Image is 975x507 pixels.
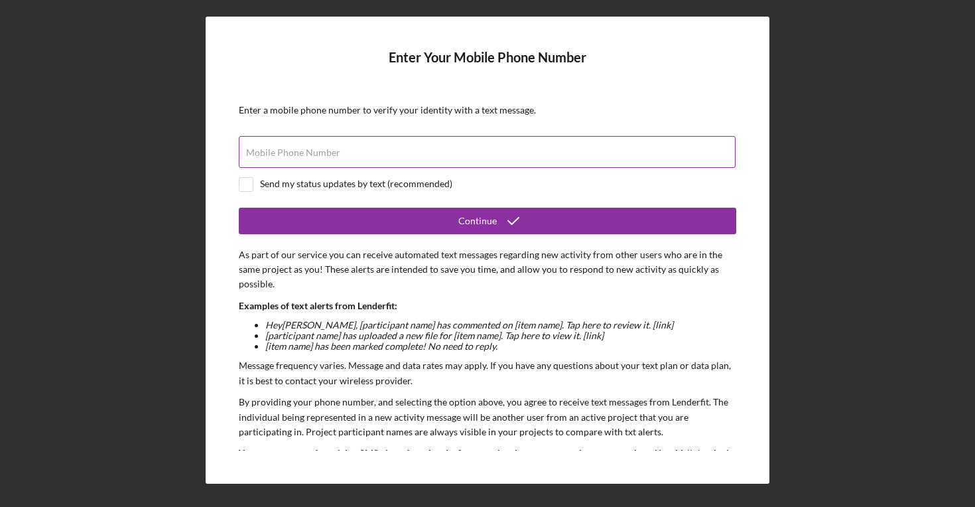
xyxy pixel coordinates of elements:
p: By providing your phone number, and selecting the option above, you agree to receive text message... [239,395,736,439]
li: [item name] has been marked complete! No need to reply. [265,341,736,352]
p: Examples of text alerts from Lenderfit: [239,299,736,313]
a: link [687,447,703,459]
p: You may opt-out of receiving SMS alerts from Lenderfit at any time in your personal account setti... [239,446,736,506]
div: Continue [458,208,497,234]
li: Hey [PERSON_NAME] , [participant name] has commented on [item name]. Tap here to review it. [link] [265,320,736,330]
div: Enter a mobile phone number to verify your identity with a text message. [239,105,736,115]
button: Continue [239,208,736,234]
label: Mobile Phone Number [246,147,340,158]
p: Message frequency varies. Message and data rates may apply. If you have any questions about your ... [239,358,736,388]
p: As part of our service you can receive automated text messages regarding new activity from other ... [239,248,736,292]
div: Send my status updates by text (recommended) [260,179,452,189]
li: [participant name] has uploaded a new file for [item name]. Tap here to view it. [link] [265,330,736,341]
h4: Enter Your Mobile Phone Number [239,50,736,85]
